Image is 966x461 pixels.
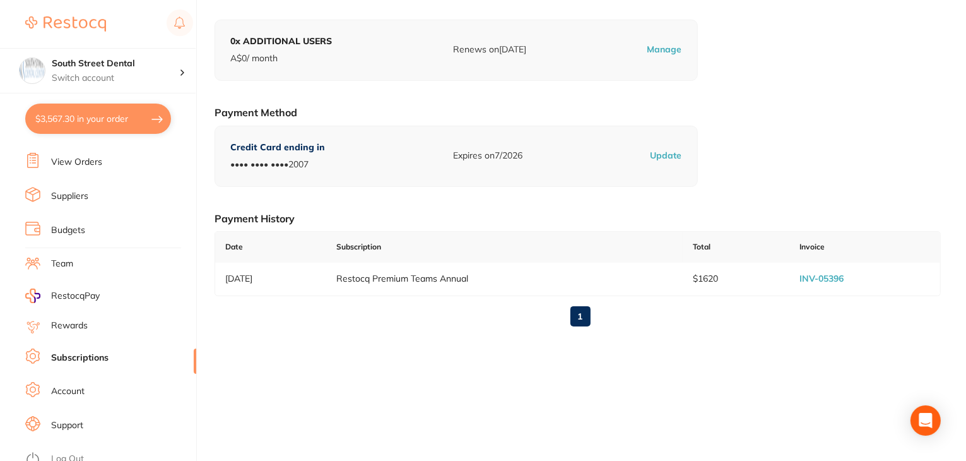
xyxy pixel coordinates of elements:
[25,16,106,32] img: Restocq Logo
[230,141,325,154] p: Credit Card ending in
[215,212,941,225] h1: Payment History
[25,289,40,303] img: RestocqPay
[52,72,179,85] p: Switch account
[230,159,325,171] p: •••• •••• •••• 2007
[215,106,941,119] h1: Payment Method
[52,57,179,70] h4: South Street Dental
[51,224,85,237] a: Budgets
[789,232,940,263] td: Invoice
[326,232,683,263] td: Subscription
[215,232,326,263] td: Date
[326,263,683,296] td: Restocq Premium Teams Annual
[25,104,171,134] button: $3,567.30 in your order
[25,289,100,303] a: RestocqPay
[799,273,844,284] a: INV-05396
[51,190,88,203] a: Suppliers
[51,258,73,270] a: Team
[230,35,332,48] p: 0 x ADDITIONAL USERS
[51,156,102,169] a: View Orders
[647,44,682,56] p: Manage
[230,52,332,65] p: A$ 0 / month
[453,150,522,162] p: Expires on 7/2026
[453,44,526,56] p: Renews on [DATE]
[51,352,109,364] a: Subscriptions
[651,150,682,162] p: Update
[215,263,326,296] td: [DATE]
[683,263,789,296] td: $1620
[570,304,591,329] a: 1
[20,58,45,83] img: South Street Dental
[51,419,83,432] a: Support
[910,405,941,436] div: Open Intercom Messenger
[51,320,88,332] a: Rewards
[51,385,85,398] a: Account
[51,290,100,302] span: RestocqPay
[683,232,789,263] td: Total
[25,9,106,39] a: Restocq Logo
